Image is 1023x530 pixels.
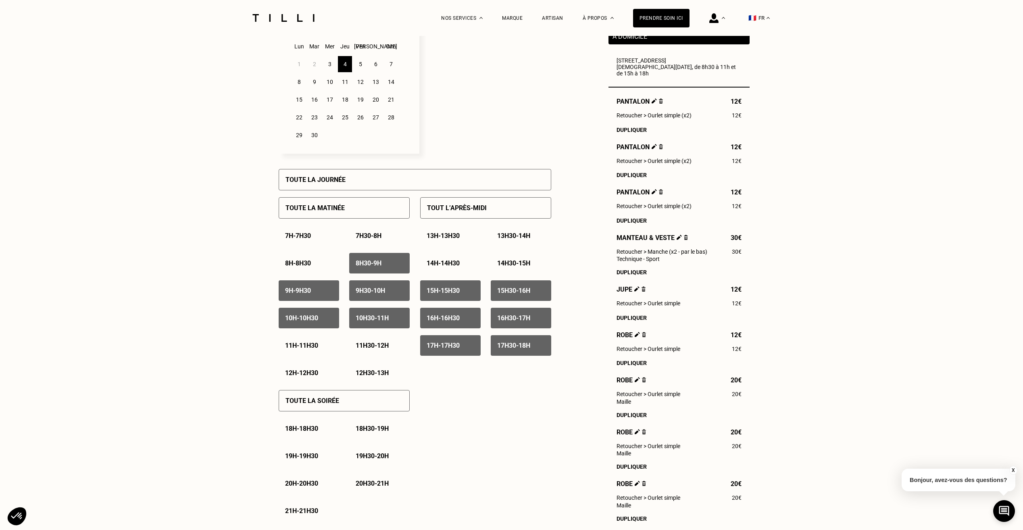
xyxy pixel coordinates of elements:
[427,342,460,349] p: 17h - 17h30
[617,256,660,262] span: Technique - Sport
[613,33,746,40] p: À domicile
[617,450,631,457] span: Maille
[542,15,563,21] a: Artisan
[731,376,742,384] span: 20€
[642,377,646,382] img: Supprimer
[610,17,614,19] img: Menu déroulant à propos
[285,452,318,460] p: 19h - 19h30
[617,172,742,178] div: Dupliquer
[338,109,352,125] div: 25
[732,443,742,449] span: 20€
[292,92,306,108] div: 15
[617,346,680,352] span: Retoucher > Ourlet simple
[323,92,337,108] div: 17
[338,92,352,108] div: 18
[731,428,742,436] span: 20€
[642,332,646,337] img: Supprimer
[497,342,530,349] p: 17h30 - 18h
[635,377,640,382] img: Éditer
[652,144,657,149] img: Éditer
[307,74,321,90] div: 9
[285,507,318,515] p: 21h - 21h30
[323,74,337,90] div: 10
[732,300,742,307] span: 12€
[323,109,337,125] div: 24
[709,13,719,23] img: icône connexion
[353,109,367,125] div: 26
[250,14,317,22] img: Logo du service de couturière Tilli
[353,92,367,108] div: 19
[659,189,663,194] img: Supprimer
[338,74,352,90] div: 11
[427,314,460,322] p: 16h - 16h30
[731,98,742,105] span: 12€
[285,425,318,432] p: 18h - 18h30
[731,143,742,151] span: 12€
[731,234,742,242] span: 30€
[1009,466,1017,475] button: X
[617,391,680,397] span: Retoucher > Ourlet simple
[369,92,383,108] div: 20
[292,127,306,143] div: 29
[323,56,337,72] div: 3
[285,314,318,322] p: 10h - 10h30
[285,259,311,267] p: 8h - 8h30
[652,98,657,104] img: Éditer
[731,331,742,339] span: 12€
[617,98,663,105] span: Pantalon
[497,232,530,240] p: 13h30 - 14h
[338,56,352,72] div: 4
[659,98,663,104] img: Supprimer
[722,17,725,19] img: Menu déroulant
[732,203,742,209] span: 12€
[369,109,383,125] div: 27
[633,9,690,27] a: Prendre soin ici
[731,286,742,293] span: 12€
[356,342,389,349] p: 11h30 - 12h
[617,57,742,64] p: [STREET_ADDRESS]
[285,342,318,349] p: 11h - 11h30
[427,259,460,267] p: 14h - 14h30
[307,92,321,108] div: 16
[384,74,398,90] div: 14
[732,112,742,119] span: 12€
[369,74,383,90] div: 13
[356,232,381,240] p: 7h30 - 8h
[635,332,640,337] img: Éditer
[285,232,311,240] p: 7h - 7h30
[502,15,523,21] a: Marque
[617,399,631,405] span: Maille
[617,203,692,209] span: Retoucher > Ourlet simple (x2)
[642,286,646,292] img: Supprimer
[285,287,311,294] p: 9h - 9h30
[285,204,345,212] p: Toute la matinée
[635,481,640,486] img: Éditer
[732,495,742,501] span: 20€
[617,515,742,522] div: Dupliquer
[285,369,318,377] p: 12h - 12h30
[285,176,346,184] p: Toute la journée
[617,428,646,436] span: Robe
[617,480,646,488] span: Robe
[356,369,389,377] p: 12h30 - 13h
[635,429,640,434] img: Éditer
[767,17,770,19] img: menu déroulant
[617,269,742,275] div: Dupliquer
[617,412,742,418] div: Dupliquer
[617,217,742,224] div: Dupliquer
[427,287,460,294] p: 15h - 15h30
[642,481,646,486] img: Supprimer
[732,391,742,397] span: 20€
[384,56,398,72] div: 7
[902,469,1015,491] p: Bonjour, avez-vous des questions?
[285,397,339,405] p: Toute la soirée
[497,259,530,267] p: 14h30 - 15h
[292,74,306,90] div: 8
[652,189,657,194] img: Éditer
[384,109,398,125] div: 28
[497,287,530,294] p: 15h30 - 16h
[617,248,707,255] span: Retoucher > Manche (x2 - par le bas)
[617,443,680,449] span: Retoucher > Ourlet simple
[617,376,646,384] span: Robe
